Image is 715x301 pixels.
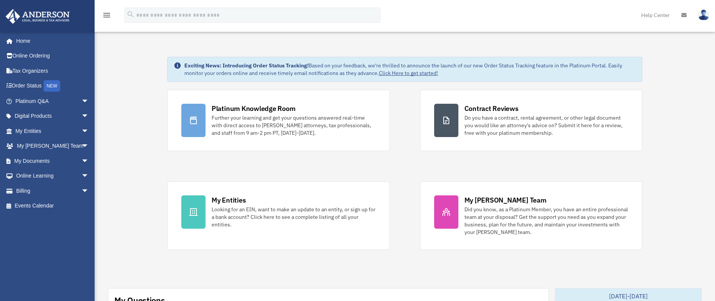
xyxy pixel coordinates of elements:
a: menu [102,13,111,20]
img: User Pic [698,9,709,20]
div: Did you know, as a Platinum Member, you have an entire professional team at your disposal? Get th... [464,206,629,236]
div: My [PERSON_NAME] Team [464,195,547,205]
span: arrow_drop_down [81,123,97,139]
span: arrow_drop_down [81,183,97,199]
div: Do you have a contract, rental agreement, or other legal document you would like an attorney's ad... [464,114,629,137]
a: Events Calendar [5,198,100,214]
a: My Documentsarrow_drop_down [5,153,100,168]
a: Billingarrow_drop_down [5,183,100,198]
a: Platinum Q&Aarrow_drop_down [5,94,100,109]
a: My [PERSON_NAME] Team Did you know, as a Platinum Member, you have an entire professional team at... [420,181,643,250]
div: Further your learning and get your questions answered real-time with direct access to [PERSON_NAM... [212,114,376,137]
a: My Entitiesarrow_drop_down [5,123,100,139]
div: Platinum Knowledge Room [212,104,296,113]
a: Online Ordering [5,48,100,64]
a: My Entities Looking for an EIN, want to make an update to an entity, or sign up for a bank accoun... [167,181,390,250]
div: NEW [44,80,60,92]
span: arrow_drop_down [81,94,97,109]
a: Platinum Knowledge Room Further your learning and get your questions answered real-time with dire... [167,90,390,151]
a: Digital Productsarrow_drop_down [5,109,100,124]
a: Order StatusNEW [5,78,100,94]
a: Contract Reviews Do you have a contract, rental agreement, or other legal document you would like... [420,90,643,151]
a: Home [5,33,97,48]
a: My [PERSON_NAME] Teamarrow_drop_down [5,139,100,154]
div: Based on your feedback, we're thrilled to announce the launch of our new Order Status Tracking fe... [184,62,636,77]
a: Click Here to get started! [379,70,438,76]
div: Looking for an EIN, want to make an update to an entity, or sign up for a bank account? Click her... [212,206,376,228]
a: Online Learningarrow_drop_down [5,168,100,184]
i: menu [102,11,111,20]
div: Contract Reviews [464,104,519,113]
div: My Entities [212,195,246,205]
span: arrow_drop_down [81,139,97,154]
a: Tax Organizers [5,63,100,78]
span: arrow_drop_down [81,109,97,124]
span: arrow_drop_down [81,168,97,184]
strong: Exciting News: Introducing Order Status Tracking! [184,62,308,69]
i: search [126,10,135,19]
img: Anderson Advisors Platinum Portal [3,9,72,24]
span: arrow_drop_down [81,153,97,169]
